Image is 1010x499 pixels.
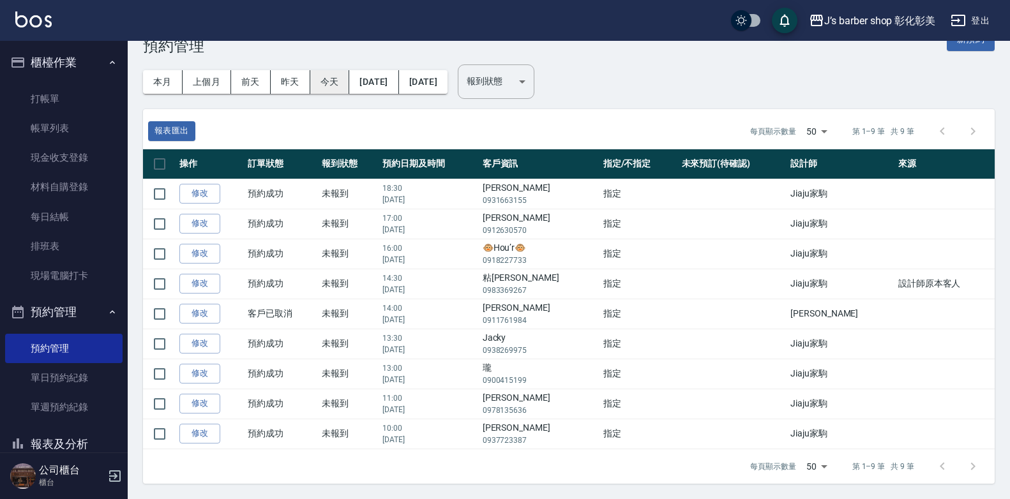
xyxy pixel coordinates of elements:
[483,435,597,446] p: 0937723387
[852,126,914,137] p: 第 1–9 筆 共 9 筆
[483,285,597,296] p: 0983369267
[852,461,914,472] p: 第 1–9 筆 共 9 筆
[483,315,597,326] p: 0911761984
[245,359,319,389] td: 預約成功
[310,70,350,94] button: 今天
[600,419,679,449] td: 指定
[483,375,597,386] p: 0900415199
[801,449,832,484] div: 50
[15,11,52,27] img: Logo
[895,149,995,179] th: 來源
[5,261,123,290] a: 現場電腦打卡
[382,302,476,314] p: 14:00
[399,70,448,94] button: [DATE]
[148,121,195,141] a: 報表匯出
[382,392,476,404] p: 11:00
[382,212,476,224] p: 17:00
[319,239,379,269] td: 未報到
[483,405,597,416] p: 0978135636
[600,179,679,209] td: 指定
[382,254,476,265] p: [DATE]
[245,209,319,239] td: 預約成功
[5,202,123,232] a: 每日結帳
[179,364,220,384] a: 修改
[319,299,379,329] td: 未報到
[600,299,679,329] td: 指定
[787,179,895,209] td: Jiaju家駒
[382,332,476,344] p: 13:30
[245,419,319,449] td: 預約成功
[143,70,183,94] button: 本月
[479,149,600,179] th: 客戶資訊
[319,209,379,239] td: 未報到
[39,477,104,488] p: 櫃台
[787,149,895,179] th: 設計師
[787,239,895,269] td: Jiaju家駒
[479,329,600,359] td: Jacky
[179,334,220,354] a: 修改
[382,272,476,284] p: 14:30
[245,239,319,269] td: 預約成功
[382,194,476,205] p: [DATE]
[479,359,600,389] td: 瓏
[382,422,476,434] p: 10:00
[947,33,995,45] a: 新預約
[679,149,788,179] th: 未來預訂(待確認)
[787,209,895,239] td: Jiaju家駒
[382,284,476,295] p: [DATE]
[479,269,600,299] td: 粘[PERSON_NAME]
[179,214,220,234] a: 修改
[801,114,832,149] div: 50
[39,464,104,477] h5: 公司櫃台
[382,314,476,325] p: [DATE]
[10,463,36,489] img: Person
[483,195,597,206] p: 0931663155
[319,359,379,389] td: 未報到
[946,9,995,33] button: 登出
[787,299,895,329] td: [PERSON_NAME]
[179,274,220,294] a: 修改
[179,424,220,443] a: 修改
[319,269,379,299] td: 未報到
[245,179,319,209] td: 預約成功
[824,13,935,29] div: J’s barber shop 彰化彰美
[319,179,379,209] td: 未報到
[895,269,995,299] td: 設計師原本客人
[382,362,476,374] p: 13:00
[483,255,597,266] p: 0918227733
[479,179,600,209] td: [PERSON_NAME]
[319,419,379,449] td: 未報到
[787,419,895,449] td: Jiaju家駒
[379,149,479,179] th: 預約日期及時間
[787,359,895,389] td: Jiaju家駒
[5,143,123,172] a: 現金收支登錄
[479,419,600,449] td: [PERSON_NAME]
[772,8,797,33] button: save
[5,46,123,79] button: 櫃檯作業
[231,70,271,94] button: 前天
[382,242,476,254] p: 16:00
[479,389,600,419] td: [PERSON_NAME]
[483,345,597,356] p: 0938269975
[5,114,123,143] a: 帳單列表
[787,389,895,419] td: Jiaju家駒
[600,149,679,179] th: 指定/不指定
[179,184,220,204] a: 修改
[271,70,310,94] button: 昨天
[319,149,379,179] th: 報到狀態
[5,232,123,261] a: 排班表
[245,329,319,359] td: 預約成功
[5,363,123,392] a: 單日預約紀錄
[382,374,476,385] p: [DATE]
[483,225,597,236] p: 0912630570
[382,404,476,415] p: [DATE]
[5,392,123,422] a: 單週預約紀錄
[479,239,600,269] td: 🐵Hou’r🐵
[183,70,231,94] button: 上個月
[600,269,679,299] td: 指定
[600,209,679,239] td: 指定
[319,329,379,359] td: 未報到
[787,269,895,299] td: Jiaju家駒
[5,172,123,202] a: 材料自購登錄
[600,329,679,359] td: 指定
